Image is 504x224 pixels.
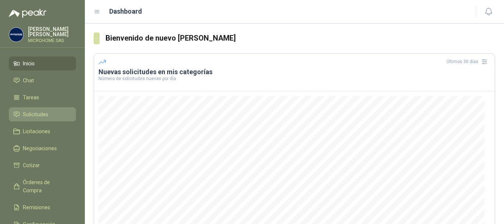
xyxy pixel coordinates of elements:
span: Inicio [23,59,35,68]
h3: Bienvenido de nuevo [PERSON_NAME] [106,32,495,44]
a: Licitaciones [9,124,76,138]
img: Logo peakr [9,9,46,18]
a: Remisiones [9,200,76,214]
span: Chat [23,76,34,85]
p: Número de solicitudes nuevas por día [99,76,490,81]
h1: Dashboard [109,6,142,17]
span: Remisiones [23,203,50,211]
span: Tareas [23,93,39,101]
div: Últimos 30 días [446,56,490,68]
span: Negociaciones [23,144,57,152]
a: Tareas [9,90,76,104]
img: Company Logo [9,28,23,42]
a: Negociaciones [9,141,76,155]
h3: Nuevas solicitudes en mis categorías [99,68,490,76]
span: Licitaciones [23,127,50,135]
a: Chat [9,73,76,87]
a: Órdenes de Compra [9,175,76,197]
span: Órdenes de Compra [23,178,69,194]
span: Solicitudes [23,110,48,118]
span: Cotizar [23,161,40,169]
a: Inicio [9,56,76,70]
p: MICROHOME SAS [28,38,76,43]
a: Cotizar [9,158,76,172]
p: [PERSON_NAME] [PERSON_NAME] [28,27,76,37]
a: Solicitudes [9,107,76,121]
